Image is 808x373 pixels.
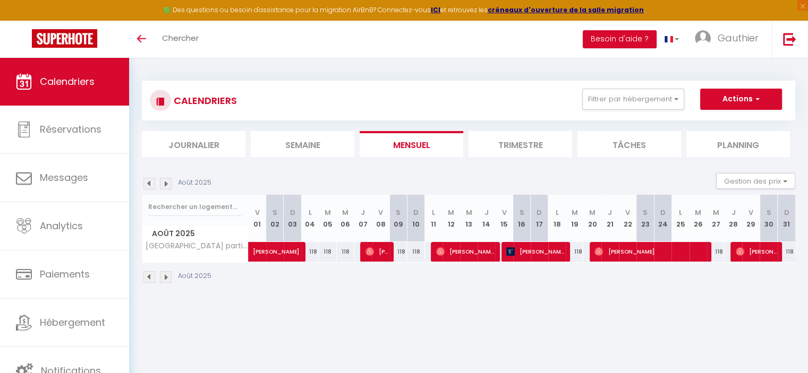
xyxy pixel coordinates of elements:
th: 05 [319,195,336,242]
th: 07 [354,195,372,242]
a: Chercher [154,21,207,58]
li: Mensuel [360,131,463,157]
abbr: M [712,207,719,218]
span: [PERSON_NAME] [736,241,777,262]
abbr: S [273,207,277,218]
span: [PERSON_NAME] [253,236,326,256]
th: 27 [707,195,725,242]
abbr: S [520,207,524,218]
p: Août 2025 [178,178,211,188]
a: [PERSON_NAME] [249,242,266,262]
img: Super Booking [32,29,97,48]
div: 118 [389,242,407,262]
button: Actions [700,89,782,110]
th: 10 [407,195,424,242]
abbr: D [290,207,295,218]
abbr: L [309,207,312,218]
th: 29 [742,195,760,242]
button: Besoin d'aide ? [583,30,657,48]
th: 14 [478,195,495,242]
abbr: M [342,207,348,218]
div: 118 [707,242,725,262]
abbr: S [766,207,771,218]
abbr: S [643,207,648,218]
th: 28 [725,195,742,242]
abbr: M [466,207,472,218]
th: 24 [654,195,671,242]
div: 118 [778,242,795,262]
th: 06 [337,195,354,242]
th: 04 [301,195,319,242]
img: logout [783,32,796,46]
abbr: D [413,207,419,218]
th: 20 [583,195,601,242]
h3: CALENDRIERS [171,89,237,112]
th: 19 [566,195,583,242]
th: 11 [425,195,443,242]
span: Hébergement [40,316,105,329]
abbr: J [608,207,612,218]
th: 25 [671,195,689,242]
abbr: D [660,207,666,218]
a: ... Gauthier [687,21,772,58]
div: 118 [566,242,583,262]
abbr: L [432,207,435,218]
span: Réservations [40,123,101,136]
abbr: M [572,207,578,218]
th: 16 [513,195,531,242]
abbr: V [378,207,383,218]
abbr: S [396,207,401,218]
th: 03 [284,195,301,242]
abbr: M [589,207,596,218]
th: 08 [372,195,389,242]
abbr: V [501,207,506,218]
th: 12 [443,195,460,242]
span: [PERSON_NAME] [436,241,495,262]
a: ICI [431,5,440,14]
li: Planning [686,131,790,157]
abbr: J [732,207,736,218]
span: Chercher [162,32,199,44]
span: Messages [40,171,88,184]
button: Ouvrir le widget de chat LiveChat [8,4,40,36]
span: [PERSON_NAME] [365,241,389,262]
span: [PERSON_NAME] [506,241,565,262]
abbr: D [784,207,789,218]
div: 118 [337,242,354,262]
li: Trimestre [469,131,572,157]
input: Rechercher un logement... [148,197,242,216]
span: Août 2025 [142,226,248,241]
abbr: D [537,207,542,218]
th: 23 [636,195,654,242]
p: Août 2025 [178,271,211,281]
span: Paiements [40,267,90,281]
button: Filtrer par hébergement [582,89,684,110]
span: Calendriers [40,75,95,88]
th: 30 [760,195,777,242]
abbr: V [749,207,753,218]
abbr: M [448,207,454,218]
span: Gauthier [718,31,759,45]
abbr: J [361,207,365,218]
th: 15 [495,195,513,242]
span: [PERSON_NAME] [594,241,705,262]
abbr: L [556,207,559,218]
th: 02 [266,195,284,242]
abbr: V [625,207,630,218]
a: créneaux d'ouverture de la salle migration [488,5,644,14]
abbr: M [325,207,331,218]
img: ... [695,30,711,46]
abbr: J [484,207,489,218]
th: 21 [601,195,619,242]
li: Tâches [577,131,681,157]
th: 13 [460,195,478,242]
th: 31 [778,195,795,242]
span: [GEOGRAPHIC_DATA] particulier - [PERSON_NAME] [144,242,250,250]
th: 22 [619,195,636,242]
th: 17 [531,195,548,242]
abbr: M [695,207,701,218]
th: 26 [690,195,707,242]
span: Analytics [40,219,83,232]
